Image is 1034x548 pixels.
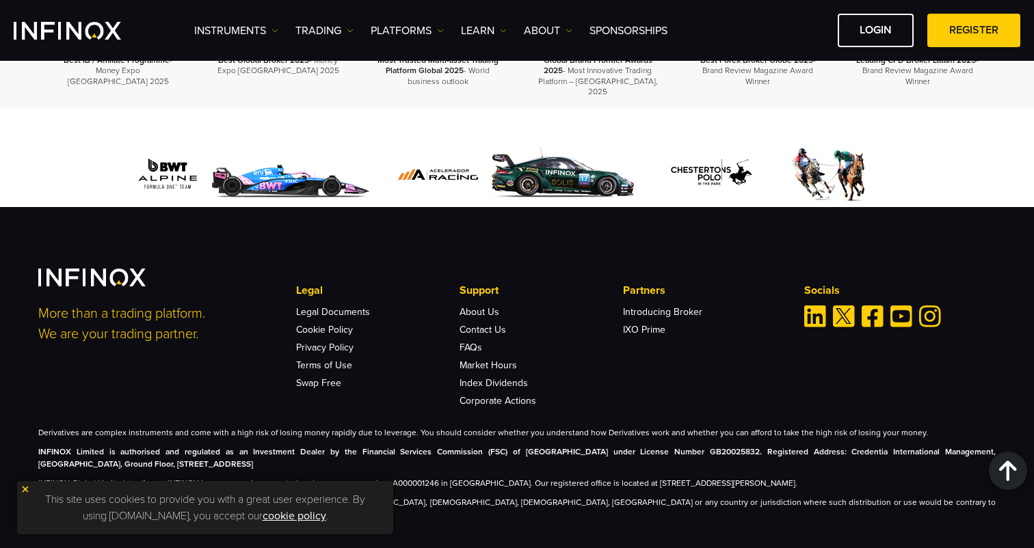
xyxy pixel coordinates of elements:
[460,342,482,353] a: FAQs
[804,305,826,327] a: Linkedin
[377,55,499,75] strong: Most Trusted Multi-asset Trading Platform Global 2025
[375,55,501,87] p: - World business outlook
[21,484,30,494] img: yellow close icon
[919,305,941,327] a: Instagram
[296,359,352,371] a: Terms of Use
[838,14,914,47] a: LOGIN
[700,55,813,65] strong: Best Forex Broker Globe 2025
[855,55,981,87] p: - Brand Review Magazine Award Winner
[535,55,661,97] p: - Most Innovative Trading Platform – [GEOGRAPHIC_DATA], 2025
[218,55,309,65] strong: Best Global Broker 2025
[371,23,444,39] a: PLATFORMS
[296,377,341,389] a: Swap Free
[833,305,855,327] a: Twitter
[38,426,996,439] p: Derivatives are complex instruments and come with a high risk of losing money rapidly due to leve...
[623,282,786,299] p: Partners
[623,324,665,335] a: IXO Prime
[856,55,976,65] strong: Leading CFD Broker Latam 2025
[194,23,278,39] a: Instruments
[38,303,278,344] p: More than a trading platform. We are your trading partner.
[524,23,572,39] a: ABOUT
[55,55,181,87] p: - Money Expo [GEOGRAPHIC_DATA] 2025
[589,23,667,39] a: SPONSORSHIPS
[460,395,536,407] a: Corporate Actions
[38,477,996,489] p: INFINOX Global Limited, trading as INFINOX is a company incorporated under company number: A00000...
[296,342,354,353] a: Privacy Policy
[460,377,528,389] a: Index Dividends
[460,282,622,299] p: Support
[64,55,170,65] strong: Best IB / Affiliate Programme
[927,14,1020,47] a: REGISTER
[862,305,884,327] a: Facebook
[296,306,370,318] a: Legal Documents
[804,282,996,299] p: Socials
[38,496,996,521] p: The information on this site is not directed at residents of [GEOGRAPHIC_DATA], [DEMOGRAPHIC_DATA...
[38,447,996,469] strong: INFINOX Limited is authorised and regulated as an Investment Dealer by the Financial Services Com...
[623,306,702,318] a: Introducing Broker
[544,55,652,75] strong: Global Brand Frontier Awards 2025
[24,488,386,528] p: This site uses cookies to provide you with a great user experience. By using [DOMAIN_NAME], you a...
[215,55,341,76] p: - Money Expo [GEOGRAPHIC_DATA] 2025
[695,55,821,87] p: - Brand Review Magazine Award Winner
[460,306,499,318] a: About Us
[296,282,459,299] p: Legal
[296,324,353,335] a: Cookie Policy
[460,324,506,335] a: Contact Us
[890,305,912,327] a: Youtube
[14,22,153,40] a: INFINOX Logo
[461,23,507,39] a: Learn
[295,23,354,39] a: TRADING
[263,509,326,523] a: cookie policy
[460,359,517,371] a: Market Hours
